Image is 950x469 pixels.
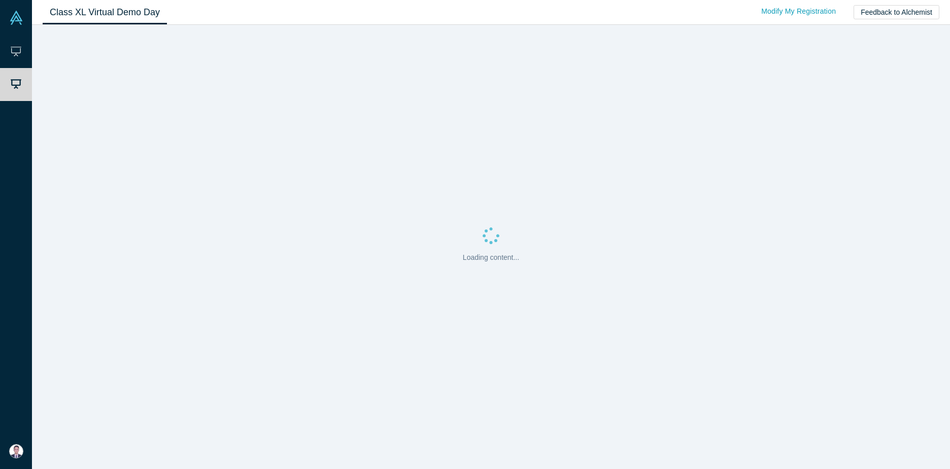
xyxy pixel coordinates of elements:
[854,5,939,19] button: Feedback to Alchemist
[463,252,519,263] p: Loading content...
[9,11,23,25] img: Alchemist Vault Logo
[43,1,167,24] a: Class XL Virtual Demo Day
[751,3,846,20] a: Modify My Registration
[9,444,23,458] img: Terry Li's Account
